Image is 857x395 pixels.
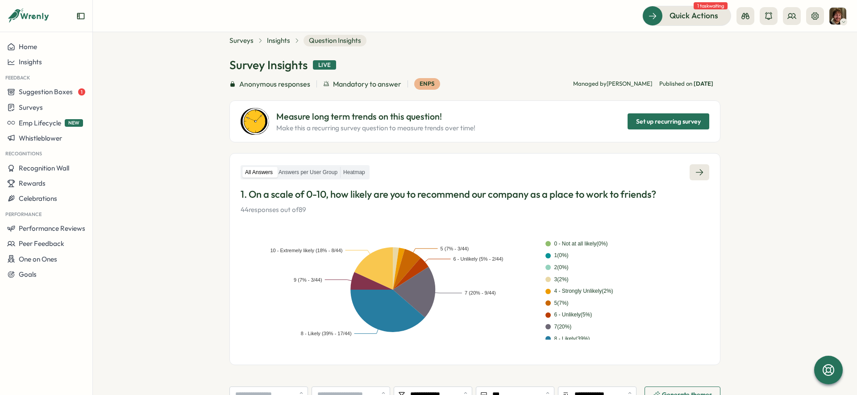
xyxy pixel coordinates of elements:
[414,78,440,90] div: eNPS
[19,194,57,203] span: Celebrations
[267,36,290,46] a: Insights
[19,58,42,66] span: Insights
[554,275,569,284] div: 3 ( 2 %)
[341,167,368,178] label: Heatmap
[242,167,275,178] label: All Answers
[19,270,37,279] span: Goals
[659,80,713,88] span: Published on
[19,103,43,112] span: Surveys
[465,290,496,295] text: 7 (20% - 9/44)
[19,239,64,248] span: Peer Feedback
[441,246,469,251] text: 5 (7% - 3/44)
[694,80,713,87] span: [DATE]
[19,87,73,96] span: Suggestion Boxes
[276,167,340,178] label: Answers per User Group
[554,263,569,272] div: 2 ( 0 %)
[829,8,846,25] img: Nick Lacasse
[607,80,652,87] span: [PERSON_NAME]
[313,60,336,70] div: Live
[19,134,62,142] span: Whistleblower
[554,323,572,331] div: 7 ( 20 %)
[276,123,475,133] p: Make this a recurring survey question to measure trends over time!
[301,331,352,336] text: 8 - Likely (39% - 17/44)
[636,114,701,129] span: Set up recurring survey
[628,113,709,129] button: Set up recurring survey
[270,248,342,253] text: 10 - Extremely likely (18% - 8/44)
[554,240,608,248] div: 0 - Not at all likely ( 0 %)
[19,179,46,187] span: Rewards
[554,335,590,343] div: 8 - Likely ( 39 %)
[554,287,613,295] div: 4 - Strongly Unlikely ( 2 %)
[229,57,308,73] h1: Survey Insights
[19,119,61,127] span: Emp Lifecycle
[239,79,310,90] span: Anonymous responses
[642,6,731,25] button: Quick Actions
[76,12,85,21] button: Expand sidebar
[276,110,475,124] p: Measure long term trends on this question!
[229,36,254,46] a: Surveys
[294,277,322,283] text: 9 (7% - 3/44)
[554,311,592,319] div: 6 - Unlikely ( 5 %)
[554,299,569,308] div: 5 ( 7 %)
[304,35,366,46] span: Question Insights
[670,10,718,21] span: Quick Actions
[573,80,652,88] p: Managed by
[333,79,401,90] span: Mandatory to answer
[241,205,709,215] p: 44 responses out of 89
[453,256,503,262] text: 6 - Unlikely (5% - 2/44)
[19,42,37,51] span: Home
[694,2,728,9] span: 1 task waiting
[65,119,83,127] span: NEW
[241,187,709,201] p: 1. On a scale of 0-10, how likely are you to recommend our company as a place to work to friends?
[554,251,569,260] div: 1 ( 0 %)
[78,88,85,96] span: 1
[19,164,69,172] span: Recognition Wall
[19,255,57,263] span: One on Ones
[19,224,85,233] span: Performance Reviews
